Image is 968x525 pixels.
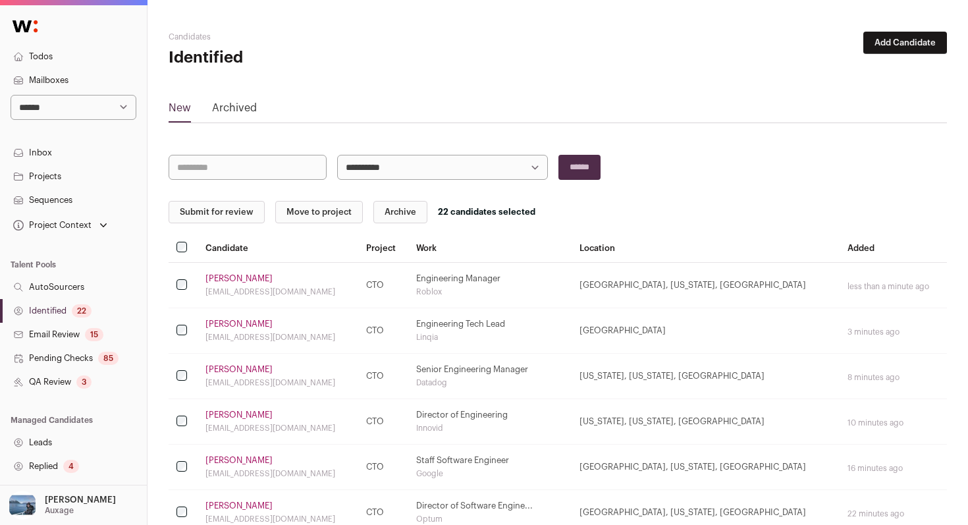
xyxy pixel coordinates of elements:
a: [PERSON_NAME] [205,501,273,511]
a: New [169,100,191,121]
td: Engineering Manager [408,263,572,308]
div: less than a minute ago [847,281,939,292]
div: [EMAIL_ADDRESS][DOMAIN_NAME] [205,423,350,433]
button: Archive [373,201,427,223]
button: Open dropdown [5,491,119,520]
button: Open dropdown [11,216,110,235]
div: [EMAIL_ADDRESS][DOMAIN_NAME] [205,332,350,343]
div: [EMAIL_ADDRESS][DOMAIN_NAME] [205,287,350,297]
div: Datadog [416,377,564,388]
th: Location [572,234,839,263]
div: 3 minutes ago [847,327,939,337]
td: CTO [358,308,408,354]
td: Engineering Tech Lead [408,308,572,354]
div: 22 minutes ago [847,509,939,519]
th: Added [840,234,947,263]
td: CTO [358,445,408,490]
div: 22 [72,304,92,318]
div: [EMAIL_ADDRESS][DOMAIN_NAME] [205,468,350,479]
button: Move to project [275,201,363,223]
p: [PERSON_NAME] [45,495,116,505]
td: Senior Engineering Manager [408,354,572,399]
a: [PERSON_NAME] [205,410,273,420]
div: 15 [85,328,103,341]
div: [EMAIL_ADDRESS][DOMAIN_NAME] [205,377,350,388]
th: Candidate [198,234,358,263]
div: Optum [416,514,564,524]
p: Auxage [45,505,74,516]
td: [GEOGRAPHIC_DATA], [US_STATE], [GEOGRAPHIC_DATA] [572,263,839,308]
td: [GEOGRAPHIC_DATA], [US_STATE], [GEOGRAPHIC_DATA] [572,445,839,490]
div: 22 candidates selected [438,207,535,217]
a: Archived [212,100,257,121]
td: Staff Software Engineer [408,445,572,490]
a: [PERSON_NAME] [205,364,273,375]
div: Roblox [416,287,564,297]
h1: Identified [169,47,428,69]
a: [PERSON_NAME] [205,455,273,466]
div: Google [416,468,564,479]
div: 16 minutes ago [847,463,939,474]
div: Linqia [416,332,564,343]
th: Work [408,234,572,263]
td: [US_STATE], [US_STATE], [GEOGRAPHIC_DATA] [572,399,839,445]
a: [PERSON_NAME] [205,273,273,284]
img: 17109629-medium_jpg [8,491,37,520]
div: 8 minutes ago [847,372,939,383]
td: [GEOGRAPHIC_DATA] [572,308,839,354]
td: CTO [358,354,408,399]
td: [US_STATE], [US_STATE], [GEOGRAPHIC_DATA] [572,354,839,399]
a: [PERSON_NAME] [205,319,273,329]
th: Project [358,234,408,263]
td: Director of Engineering [408,399,572,445]
h2: Candidates [169,32,428,42]
td: CTO [358,263,408,308]
button: Submit for review [169,201,265,223]
div: Project Context [11,220,92,231]
div: 10 minutes ago [847,418,939,428]
td: CTO [358,399,408,445]
div: [EMAIL_ADDRESS][DOMAIN_NAME] [205,514,350,524]
div: Innovid [416,423,564,433]
div: 85 [98,352,119,365]
button: Add Candidate [863,32,947,54]
div: 4 [63,460,79,473]
img: Wellfound [5,13,45,40]
div: 3 [76,375,92,389]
